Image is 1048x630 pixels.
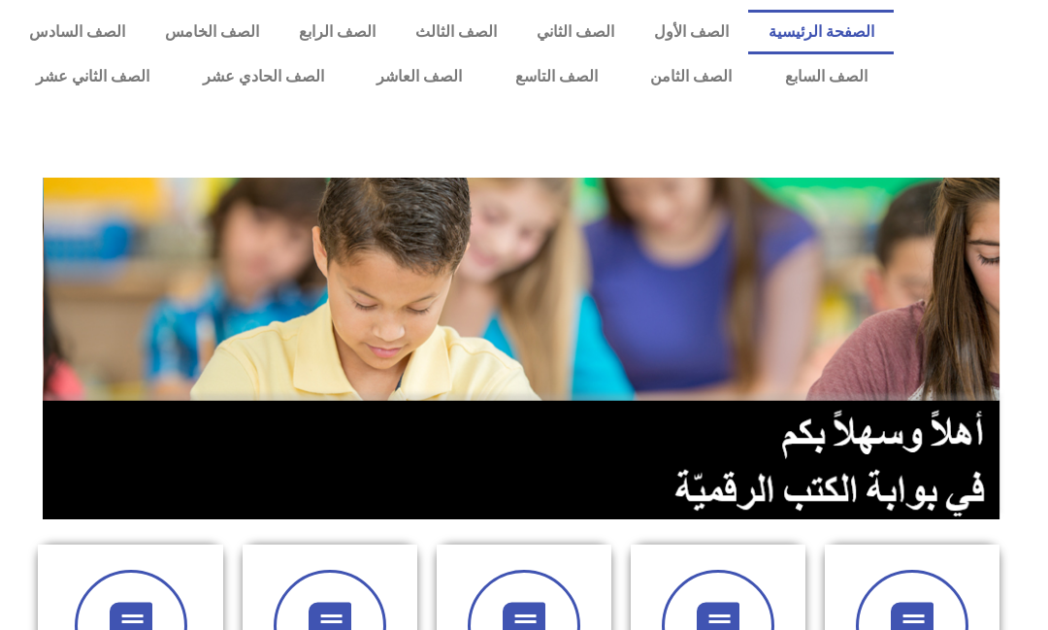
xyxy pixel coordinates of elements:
[146,10,279,54] a: الصف الخامس
[279,10,396,54] a: الصف الرابع
[758,54,894,99] a: الصف السابع
[396,10,517,54] a: الصف الثالث
[10,10,146,54] a: الصف السادس
[488,54,624,99] a: الصف التاسع
[516,10,634,54] a: الصف الثاني
[748,10,894,54] a: الصفحة الرئيسية
[10,54,177,99] a: الصف الثاني عشر
[634,10,748,54] a: الصف الأول
[176,54,350,99] a: الصف الحادي عشر
[624,54,759,99] a: الصف الثامن
[350,54,489,99] a: الصف العاشر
